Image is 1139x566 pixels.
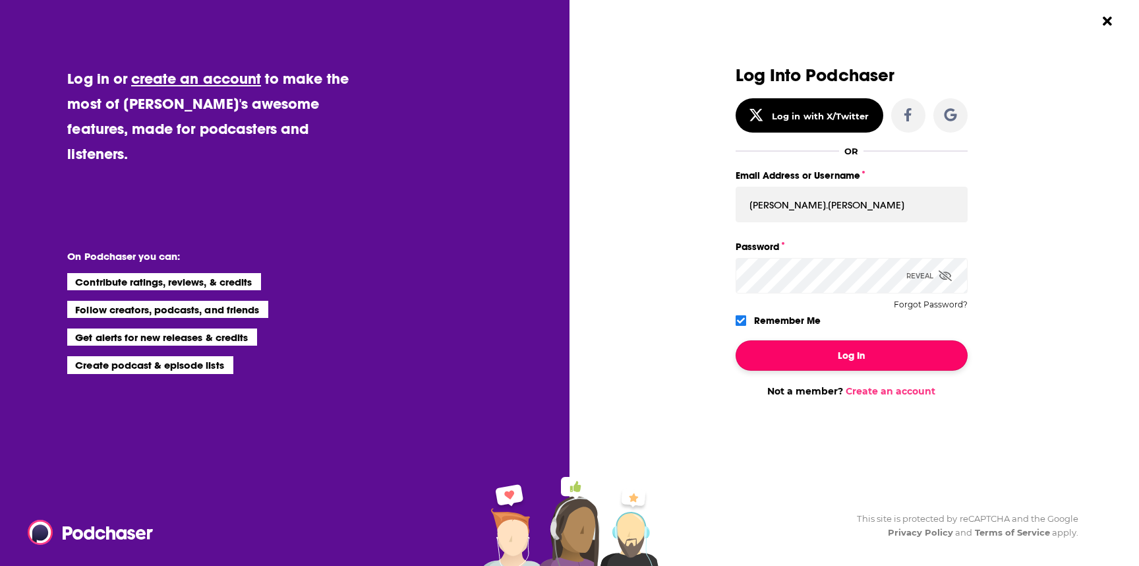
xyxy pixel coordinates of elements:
a: Create an account [846,385,935,397]
li: Contribute ratings, reviews, & credits [67,273,261,290]
li: Create podcast & episode lists [67,356,233,373]
div: This site is protected by reCAPTCHA and the Google and apply. [846,512,1078,540]
div: OR [844,146,858,156]
label: Remember Me [754,312,821,329]
a: create an account [131,69,261,88]
li: Get alerts for new releases & credits [67,329,256,346]
h3: Log Into Podchaser [736,66,968,85]
button: Forgot Password? [894,300,968,309]
input: Email Address or Username [736,187,968,222]
li: On Podchaser you can: [67,250,331,263]
li: Follow creators, podcasts, and friends [67,301,268,318]
label: Email Address or Username [736,167,968,184]
img: Podchaser - Follow, Share and Rate Podcasts [28,520,154,545]
a: Podchaser - Follow, Share and Rate Podcasts [28,520,144,545]
div: Log in with X/Twitter [772,111,869,121]
div: Not a member? [736,385,968,397]
a: Privacy Policy [888,527,954,538]
div: Reveal [906,258,952,294]
label: Password [736,238,968,255]
button: Close Button [1095,9,1120,34]
button: Log In [736,340,968,371]
a: Terms of Service [975,527,1051,538]
button: Log in with X/Twitter [736,98,883,133]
